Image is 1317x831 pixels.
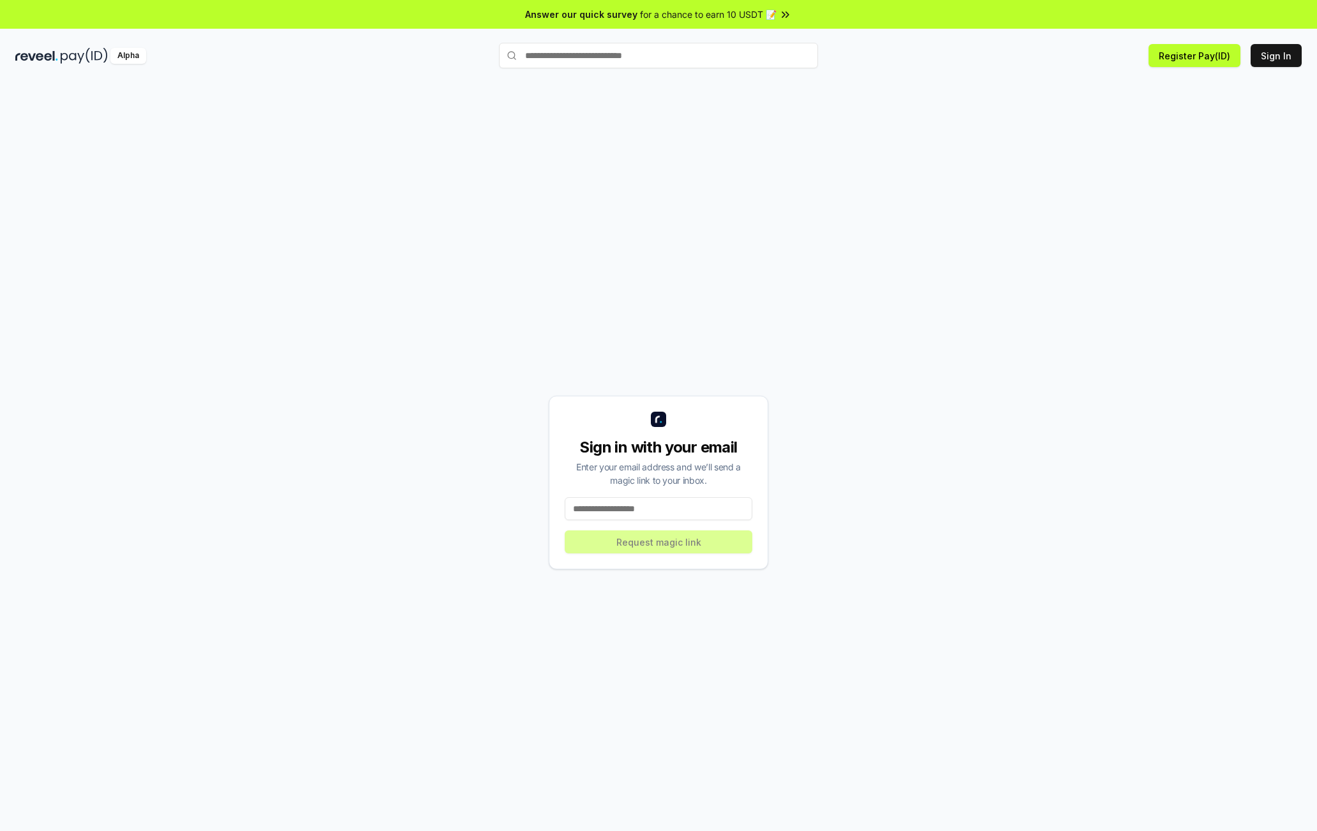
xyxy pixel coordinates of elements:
[565,437,752,458] div: Sign in with your email
[651,412,666,427] img: logo_small
[1251,44,1302,67] button: Sign In
[61,48,108,64] img: pay_id
[640,8,777,21] span: for a chance to earn 10 USDT 📝
[15,48,58,64] img: reveel_dark
[525,8,637,21] span: Answer our quick survey
[110,48,146,64] div: Alpha
[565,460,752,487] div: Enter your email address and we’ll send a magic link to your inbox.
[1149,44,1240,67] button: Register Pay(ID)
